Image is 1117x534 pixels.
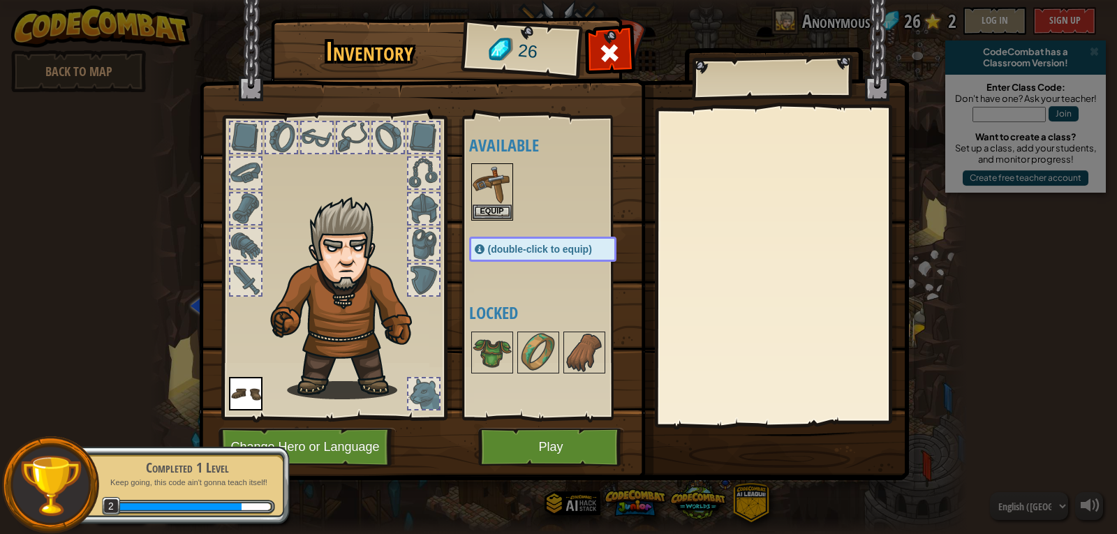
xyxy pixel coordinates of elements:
[517,38,538,65] span: 26
[473,333,512,372] img: portrait.png
[488,244,592,255] span: (double-click to equip)
[229,377,262,410] img: portrait.png
[219,428,396,466] button: Change Hero or Language
[519,333,558,372] img: portrait.png
[102,497,121,516] span: 2
[99,458,275,477] div: Completed 1 Level
[565,333,604,372] img: portrait.png
[99,477,275,488] p: Keep going, this code ain't gonna teach itself!
[469,304,644,322] h4: Locked
[473,205,512,219] button: Equip
[478,428,624,466] button: Play
[281,37,459,66] h1: Inventory
[473,165,512,204] img: portrait.png
[264,196,435,399] img: hair_m2.png
[19,454,82,517] img: trophy.png
[469,136,644,154] h4: Available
